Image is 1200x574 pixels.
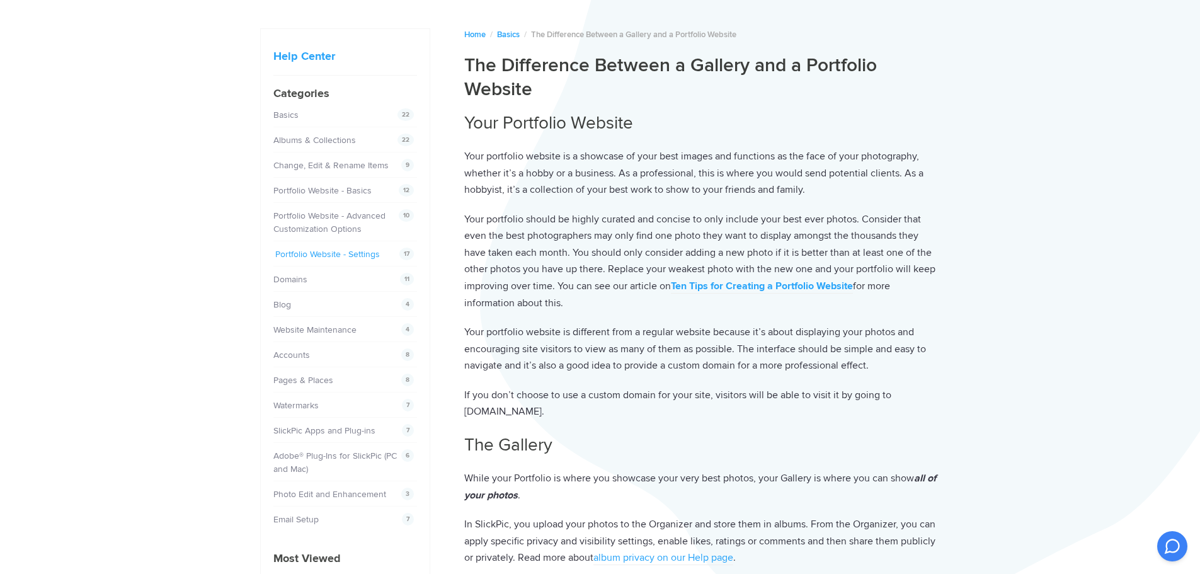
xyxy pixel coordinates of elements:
a: Home [464,30,486,40]
a: Blog [273,299,291,310]
span: 22 [397,134,414,146]
p: In SlickPic, you upload your photos to the Organizer and store them in albums. From the Organizer... [464,516,940,566]
span: 4 [401,298,414,311]
h4: Most Viewed [273,550,417,567]
span: 6 [401,449,414,462]
span: 10 [399,209,414,222]
a: Photo Edit and Enhancement [273,489,386,500]
h4: Categories [273,85,417,102]
a: Ten Tips for Creating a Portfolio Website [671,280,853,294]
a: Albums & Collections [273,135,356,146]
a: Change, Edit & Rename Items [273,160,389,171]
a: Help Center [273,49,335,63]
span: 4 [401,323,414,336]
h2: Your Portfolio Website [464,111,940,135]
span: 8 [401,374,414,386]
a: Portfolio Website - Settings [275,249,380,260]
p: While your Portfolio is where you showcase your very best photos, your Gallery is where you can s... [464,470,940,503]
a: Pages & Places [273,375,333,386]
h2: The Gallery [464,433,940,457]
span: 3 [401,488,414,500]
a: Adobe® Plug-Ins for SlickPic (PC and Mac) [273,451,397,474]
p: Your portfolio website is different from a regular website because it’s about displaying your pho... [464,324,940,374]
span: 8 [401,348,414,361]
a: Portfolio Website - Basics [273,185,372,196]
a: album privacy on our Help page [593,551,733,565]
span: 12 [399,184,414,197]
span: / [490,30,493,40]
span: 7 [402,513,414,525]
span: The Difference Between a Gallery and a Portfolio Website [531,30,736,40]
span: 22 [397,108,414,121]
strong: Ten Tips for Creating a Portfolio Website [671,280,853,292]
a: Domains [273,274,307,285]
a: Email Setup [273,514,319,525]
span: / [524,30,527,40]
span: 7 [402,424,414,437]
h1: The Difference Between a Gallery and a Portfolio Website [464,54,940,101]
span: 7 [402,399,414,411]
a: Basics [273,110,299,120]
p: Your portfolio website is a showcase of your best images and functions as the face of your photog... [464,148,940,198]
p: Your portfolio should be highly curated and concise to only include your best ever photos. Consid... [464,211,940,311]
a: Watermarks [273,400,319,411]
a: Portfolio Website - Advanced Customization Options [273,210,386,234]
a: SlickPic Apps and Plug-ins [273,425,375,436]
p: If you don’t choose to use a custom domain for your site, visitors will be able to visit it by go... [464,387,940,420]
span: 17 [399,248,414,260]
a: Basics [497,30,520,40]
a: Accounts [273,350,310,360]
span: 9 [401,159,414,171]
em: all of your photos [464,472,936,502]
a: Website Maintenance [273,324,357,335]
span: 11 [400,273,414,285]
